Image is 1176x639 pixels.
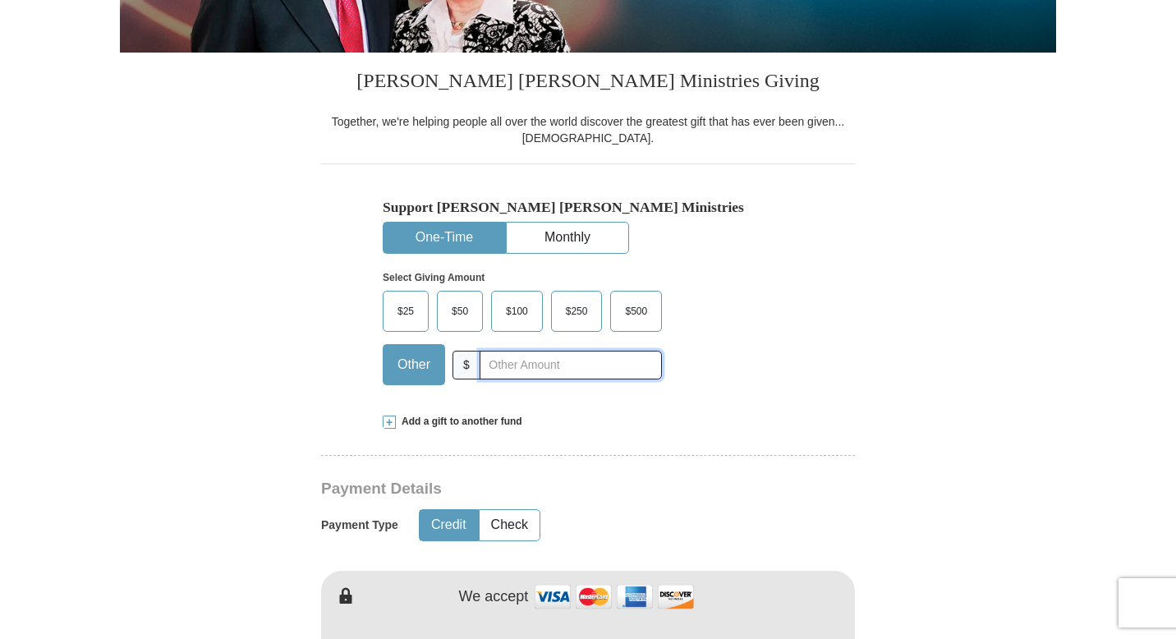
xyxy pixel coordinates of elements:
[321,480,740,499] h3: Payment Details
[532,579,696,614] img: credit cards accepted
[480,510,540,540] button: Check
[321,113,855,146] div: Together, we're helping people all over the world discover the greatest gift that has ever been g...
[452,351,480,379] span: $
[384,223,505,253] button: One-Time
[498,299,536,324] span: $100
[396,415,522,429] span: Add a gift to another fund
[389,352,439,377] span: Other
[480,351,662,379] input: Other Amount
[321,53,855,113] h3: [PERSON_NAME] [PERSON_NAME] Ministries Giving
[321,518,398,532] h5: Payment Type
[507,223,628,253] button: Monthly
[558,299,596,324] span: $250
[617,299,655,324] span: $500
[389,299,422,324] span: $25
[383,199,793,216] h5: Support [PERSON_NAME] [PERSON_NAME] Ministries
[420,510,478,540] button: Credit
[443,299,476,324] span: $50
[459,588,529,606] h4: We accept
[383,272,485,283] strong: Select Giving Amount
